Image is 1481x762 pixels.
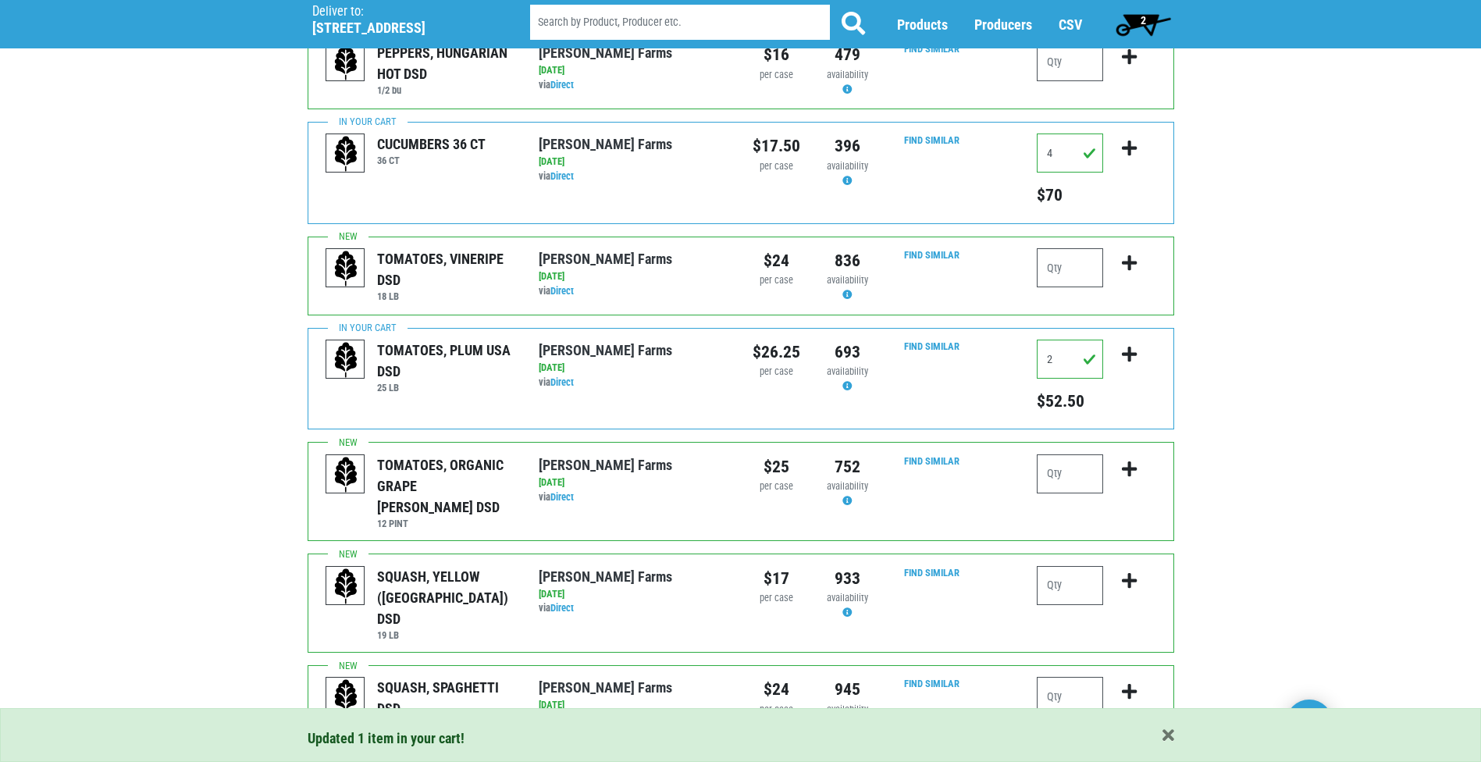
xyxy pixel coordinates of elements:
h6: 19 LB [377,629,515,641]
h6: 18 LB [377,290,515,302]
input: Qty [1037,248,1103,287]
input: Qty [1037,454,1103,493]
div: TOMATOES, VINERIPE DSD [377,248,515,290]
div: via [539,284,728,299]
div: $17 [753,566,800,591]
a: Direct [550,491,574,503]
h6: 25 LB [377,382,515,393]
a: [PERSON_NAME] Farms [539,679,672,696]
input: Qty [1037,677,1103,716]
div: $16 [753,42,800,67]
div: via [539,169,728,184]
a: Find Similar [904,678,959,689]
h6: 12 PINT [377,518,515,529]
div: via [539,490,728,505]
input: Qty [1037,340,1103,379]
a: Find Similar [904,567,959,579]
img: placeholder-variety-43d6402dacf2d531de610a020419775a.svg [326,249,365,288]
h5: Total price [1037,185,1103,205]
div: SQUASH, YELLOW ([GEOGRAPHIC_DATA]) DSD [377,566,515,629]
img: placeholder-variety-43d6402dacf2d531de610a020419775a.svg [326,340,365,379]
div: TOMATOES, ORGANIC GRAPE [PERSON_NAME] DSD [377,454,515,518]
div: 752 [824,454,871,479]
a: [PERSON_NAME] Farms [539,342,672,358]
div: Availability may be subject to change. [824,159,871,189]
h5: [STREET_ADDRESS] [312,20,490,37]
span: availability [827,274,868,286]
div: $24 [753,677,800,702]
div: [DATE] [539,587,728,602]
img: placeholder-variety-43d6402dacf2d531de610a020419775a.svg [326,567,365,606]
div: [DATE] [539,63,728,78]
div: $24 [753,248,800,273]
div: CUCUMBERS 36 CT [377,134,486,155]
p: Deliver to: [312,4,490,20]
a: Direct [550,285,574,297]
div: PEPPERS, HUNGARIAN HOT DSD [377,42,515,84]
a: Direct [550,79,574,91]
div: per case [753,703,800,717]
span: availability [827,365,868,377]
a: Find Similar [904,340,959,352]
div: via [539,376,728,390]
div: per case [753,159,800,174]
img: placeholder-variety-43d6402dacf2d531de610a020419775a.svg [326,134,365,173]
a: [PERSON_NAME] Farms [539,251,672,267]
a: [PERSON_NAME] Farms [539,457,672,473]
input: Qty [1037,566,1103,605]
span: availability [827,480,868,492]
div: [DATE] [539,269,728,284]
input: Search by Product, Producer etc. [530,5,830,40]
div: [DATE] [539,475,728,490]
h6: 36 CT [377,155,486,166]
div: per case [753,68,800,83]
a: Find Similar [904,455,959,467]
a: Find Similar [904,249,959,261]
img: placeholder-variety-43d6402dacf2d531de610a020419775a.svg [326,455,365,494]
div: per case [753,365,800,379]
div: via [539,78,728,93]
div: 945 [824,677,871,702]
a: [PERSON_NAME] Farms [539,45,672,61]
h6: 1/2 bu [377,84,515,96]
div: 396 [824,134,871,158]
a: CSV [1059,16,1082,33]
div: $17.50 [753,134,800,158]
div: [DATE] [539,698,728,713]
span: availability [827,703,868,715]
div: 479 [824,42,871,67]
img: placeholder-variety-43d6402dacf2d531de610a020419775a.svg [326,43,365,82]
div: per case [753,273,800,288]
div: via [539,601,728,616]
a: 2 [1109,9,1178,40]
div: per case [753,479,800,494]
div: $25 [753,454,800,479]
div: 693 [824,340,871,365]
div: Updated 1 item in your cart! [308,728,1174,749]
div: [DATE] [539,361,728,376]
a: Find Similar [904,134,959,146]
a: Find Similar [904,43,959,55]
span: 2 [1141,14,1146,27]
span: availability [827,592,868,604]
div: 933 [824,566,871,591]
input: Qty [1037,42,1103,81]
a: Producers [974,16,1032,33]
a: [PERSON_NAME] Farms [539,136,672,152]
div: per case [753,591,800,606]
a: [PERSON_NAME] Farms [539,568,672,585]
div: Availability may be subject to change. [824,365,871,394]
a: Direct [550,602,574,614]
a: Products [897,16,948,33]
input: Qty [1037,134,1103,173]
a: Direct [550,376,574,388]
span: availability [827,69,868,80]
img: placeholder-variety-43d6402dacf2d531de610a020419775a.svg [326,678,365,717]
div: [DATE] [539,155,728,169]
div: $26.25 [753,340,800,365]
div: 836 [824,248,871,273]
h5: Total price [1037,391,1103,411]
a: Direct [550,170,574,182]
